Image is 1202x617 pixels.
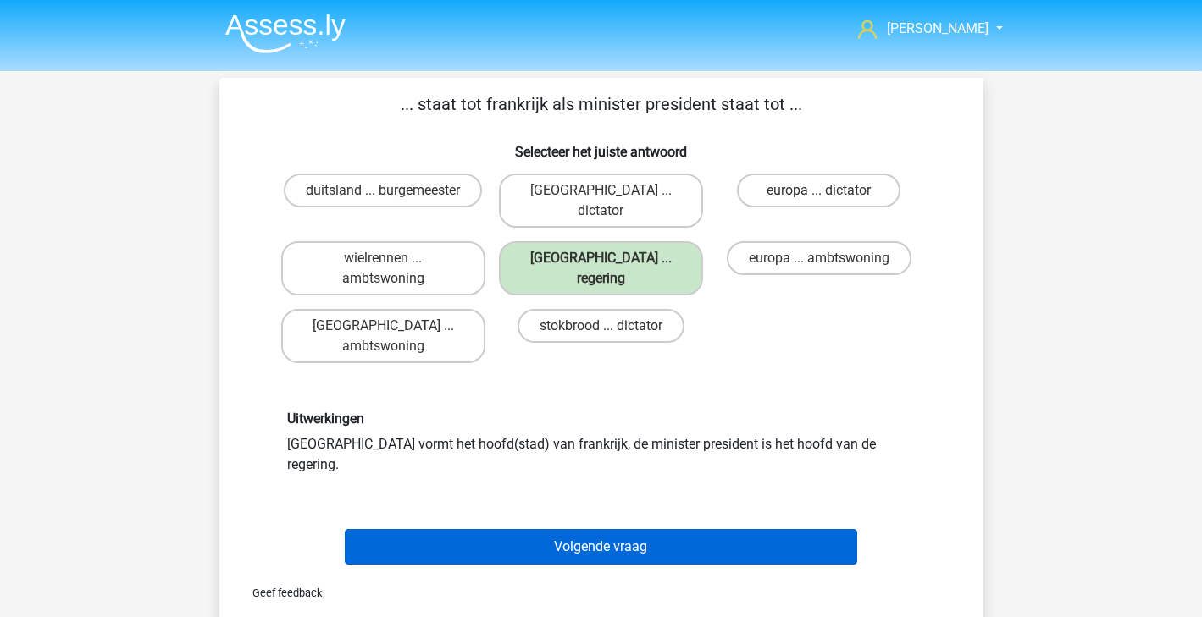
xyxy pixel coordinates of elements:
span: Geef feedback [239,587,322,599]
a: [PERSON_NAME] [851,19,990,39]
label: [GEOGRAPHIC_DATA] ... regering [499,241,703,295]
label: duitsland ... burgemeester [284,174,482,207]
p: ... staat tot frankrijk als minister president staat tot ... [246,91,956,117]
button: Volgende vraag [345,529,857,565]
label: europa ... dictator [737,174,900,207]
label: [GEOGRAPHIC_DATA] ... dictator [499,174,703,228]
img: Assessly [225,14,346,53]
div: [GEOGRAPHIC_DATA] vormt het hoofd(stad) van frankrijk, de minister president is het hoofd van de ... [274,410,928,474]
h6: Uitwerkingen [287,410,916,427]
span: [PERSON_NAME] [887,20,989,36]
h6: Selecteer het juiste antwoord [246,130,956,160]
label: wielrennen ... ambtswoning [281,241,485,295]
label: stokbrood ... dictator [518,309,684,343]
label: [GEOGRAPHIC_DATA] ... ambtswoning [281,309,485,363]
label: europa ... ambtswoning [727,241,911,275]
